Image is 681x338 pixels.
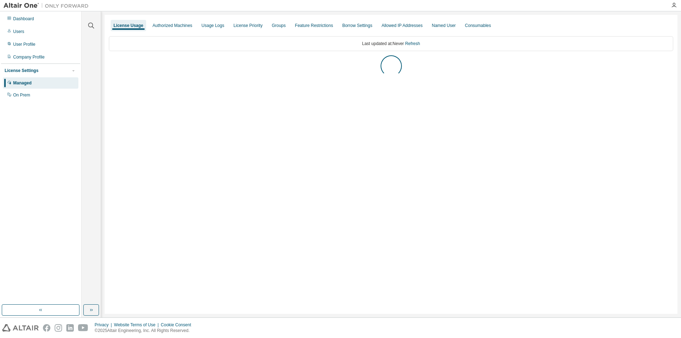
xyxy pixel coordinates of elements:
[66,324,74,332] img: linkedin.svg
[272,23,286,28] div: Groups
[4,2,92,9] img: Altair One
[161,322,195,328] div: Cookie Consent
[201,23,224,28] div: Usage Logs
[13,16,34,22] div: Dashboard
[13,54,45,60] div: Company Profile
[13,29,24,34] div: Users
[13,41,35,47] div: User Profile
[95,328,195,334] p: © 2025 Altair Engineering, Inc. All Rights Reserved.
[382,23,423,28] div: Allowed IP Addresses
[109,36,673,51] div: Last updated at: Never
[55,324,62,332] img: instagram.svg
[114,322,161,328] div: Website Terms of Use
[432,23,455,28] div: Named User
[113,23,143,28] div: License Usage
[405,41,420,46] a: Refresh
[5,68,38,73] div: License Settings
[78,324,88,332] img: youtube.svg
[153,23,192,28] div: Authorized Machines
[2,324,39,332] img: altair_logo.svg
[465,23,491,28] div: Consumables
[233,23,262,28] div: License Priority
[95,322,114,328] div: Privacy
[43,324,50,332] img: facebook.svg
[13,80,32,86] div: Managed
[13,92,30,98] div: On Prem
[342,23,372,28] div: Borrow Settings
[295,23,333,28] div: Feature Restrictions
